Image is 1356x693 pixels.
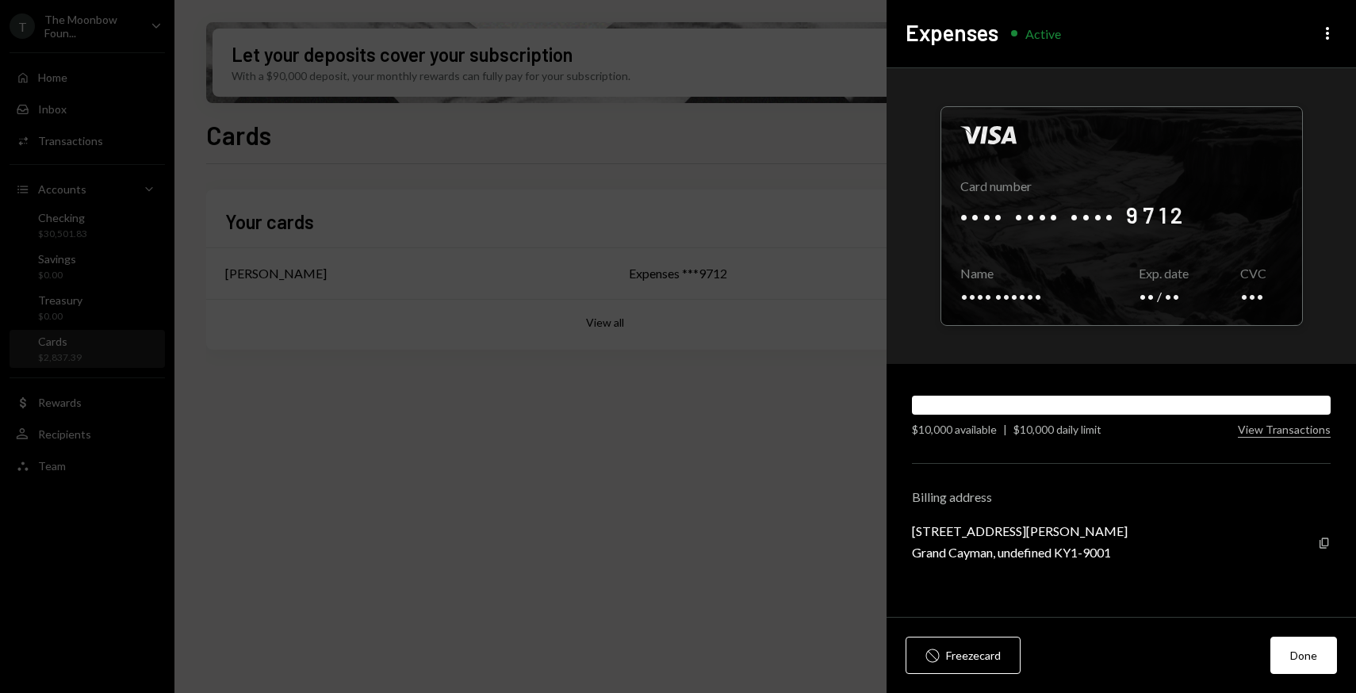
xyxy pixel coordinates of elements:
button: Done [1270,637,1337,674]
div: Click to reveal [940,106,1303,326]
div: [STREET_ADDRESS][PERSON_NAME] [912,523,1128,538]
div: Grand Cayman, undefined KY1-9001 [912,545,1128,560]
div: $10,000 available [912,421,997,438]
div: Billing address [912,489,1331,504]
button: Freezecard [906,637,1021,674]
h2: Expenses [906,17,998,48]
div: $10,000 daily limit [1013,421,1101,438]
button: View Transactions [1238,423,1331,438]
div: Active [1025,26,1061,41]
div: Freeze card [946,647,1001,664]
div: | [1003,421,1007,438]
